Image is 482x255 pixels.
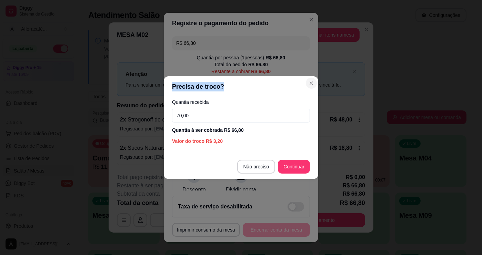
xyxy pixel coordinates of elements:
div: Valor do troco R$ 3,20 [172,138,310,145]
button: Continuar [278,160,310,174]
header: Precisa de troco? [164,76,318,97]
button: Não preciso [237,160,275,174]
button: Close [306,78,317,89]
label: Quantia recebida [172,100,310,105]
div: Quantia à ser cobrada R$ 66,80 [172,127,310,134]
